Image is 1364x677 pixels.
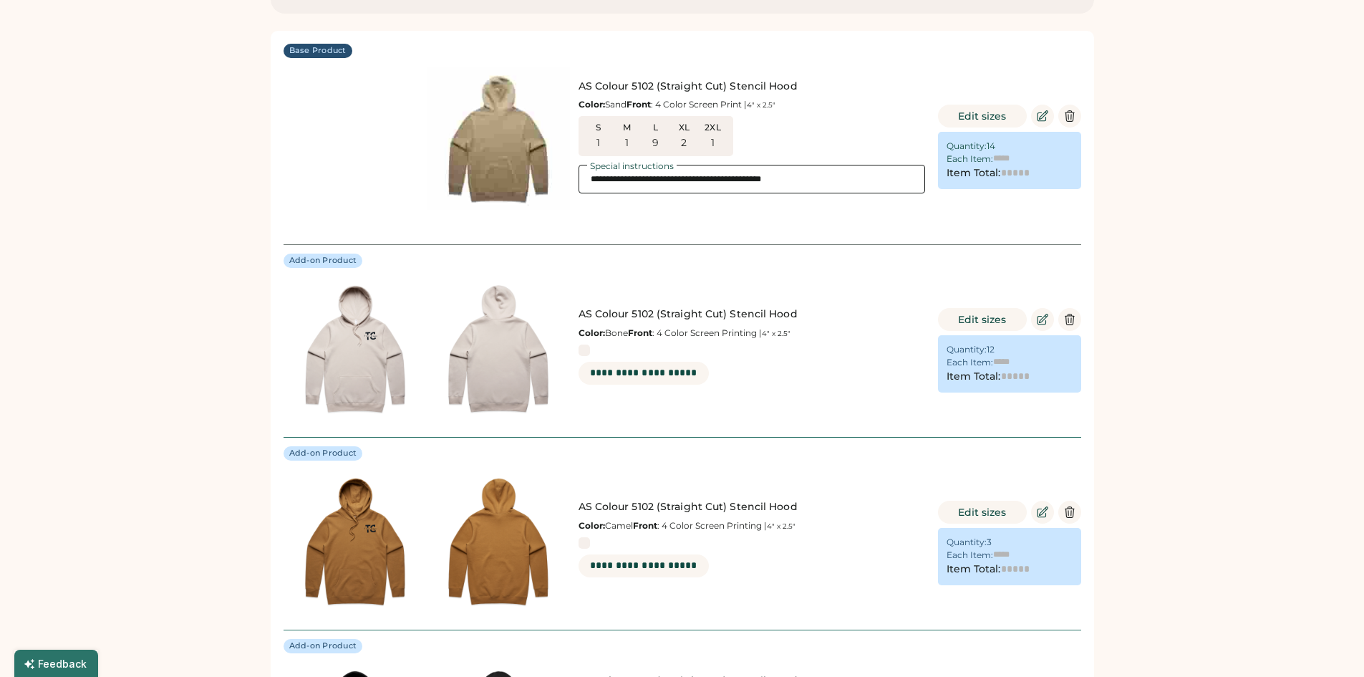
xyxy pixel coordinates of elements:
strong: Front [628,327,652,338]
button: Edit sizes [938,105,1027,128]
div: Each Item: [947,357,993,368]
div: 9 [652,136,659,150]
div: L [644,122,667,133]
div: AS Colour 5102 (Straight Cut) Stencil Hood [579,500,925,514]
div: Quantity: [947,537,987,548]
button: Edit Product [1031,501,1054,524]
div: 1 [596,136,600,150]
div: Each Item: [947,153,993,165]
button: Edit sizes [938,308,1027,331]
div: S [587,122,610,133]
button: Delete [1058,501,1081,524]
div: Sand : 4 Color Screen Print | [579,99,925,110]
div: Item Total: [947,166,1001,181]
div: 1 [625,136,629,150]
div: XL [673,122,696,133]
font: 4" x 2.5" [762,329,790,338]
div: Quantity: [947,140,987,152]
button: Edit Product [1031,105,1054,128]
img: yH5BAEAAAAALAAAAAABAAEAAAIBRAA7 [427,67,570,210]
div: Camel : 4 Color Screen Printing | [579,520,925,532]
div: Each Item: [947,549,993,561]
strong: Front [627,99,651,110]
div: Quantity: [947,344,987,355]
font: 4" x 2.5" [767,522,795,531]
div: Special instructions [587,162,677,171]
button: Edit sizes [938,501,1027,524]
div: 12 [987,344,995,355]
strong: Color: [579,520,605,531]
strong: Color: [579,327,605,338]
div: 3 [987,537,992,548]
img: yH5BAEAAAAALAAAAAABAAEAAAIBRAA7 [284,67,427,210]
div: M [616,122,639,133]
div: Add-on Product [289,640,357,652]
div: Add-on Product [289,255,357,267]
div: 2 [681,136,687,150]
img: generate-image [427,469,570,613]
div: Add-on Product [289,448,357,459]
div: Base Product [289,45,347,57]
img: generate-image [284,277,427,420]
div: AS Colour 5102 (Straight Cut) Stencil Hood [579,80,925,94]
div: 14 [987,140,995,152]
font: 4" x 2.5" [747,100,775,110]
img: generate-image [427,277,570,420]
img: generate-image [284,469,427,613]
strong: Color: [579,99,605,110]
div: 2XL [702,122,725,133]
div: Item Total: [947,562,1001,577]
div: AS Colour 5102 (Straight Cut) Stencil Hood [579,307,925,322]
button: Delete [1058,308,1081,331]
button: Delete [1058,105,1081,128]
strong: Front [633,520,657,531]
div: Item Total: [947,370,1001,384]
div: 1 [711,136,715,150]
div: Bone : 4 Color Screen Printing | [579,327,925,339]
button: Edit Product [1031,308,1054,331]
